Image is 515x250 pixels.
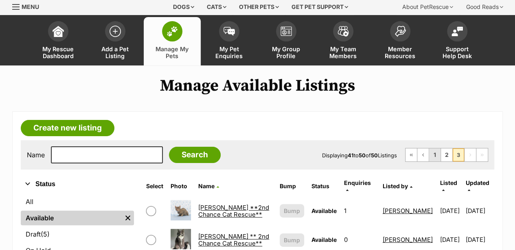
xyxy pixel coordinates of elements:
[405,148,417,161] a: First page
[383,236,433,243] a: [PERSON_NAME]
[21,179,134,189] button: Status
[311,207,337,214] span: Available
[211,46,248,59] span: My Pet Enquiries
[344,179,371,186] span: translation missing: en.admin.listings.index.attributes.enquiries
[201,17,258,65] a: My Pet Enquiries
[122,211,134,225] a: Remove filter
[280,233,304,247] button: Bump
[97,46,134,59] span: Add a Pet Listing
[337,26,349,37] img: team-members-icon-5396bd8760b3fe7c0b43da4ab00e1e3bb1a5d9ba89233759b79545d2d3fc5d0d.svg
[315,17,372,65] a: My Team Members
[341,197,379,225] td: 1
[30,17,87,65] a: My Rescue Dashboard
[439,46,476,59] span: Support Help Desk
[383,183,408,189] span: Listed by
[27,151,45,159] label: Name
[394,26,406,37] img: member-resources-icon-8e73f808a243e03378d46382f2149f9095a855e16c252ad45f914b54edf8863c.svg
[405,148,488,162] nav: Pagination
[21,227,134,241] a: Draft
[87,17,144,65] a: Add a Pet Listing
[429,148,440,161] a: Page 1
[382,46,419,59] span: Member Resources
[371,152,378,159] strong: 50
[451,26,463,36] img: help-desk-icon-fdf02630f3aa405de69fd3d07c3f3aa587a6932b1a1747fa1d2bba05be0121f9.svg
[144,17,201,65] a: Manage My Pets
[311,236,337,243] span: Available
[169,147,221,163] input: Search
[284,207,300,215] span: Bump
[53,26,64,37] img: dashboard-icon-eb2f2d2d3e046f16d808141f083e7271f6b2e854fb5c12c21221c1fb7104beca.svg
[224,27,235,36] img: pet-enquiries-icon-7e3ad2cf08bfb03b45e93fb7055b45f3efa6380592205ae92323e6603595dc1f.svg
[344,179,371,193] a: Enquiries
[322,152,397,159] span: Displaying to of Listings
[372,17,429,65] a: Member Resources
[167,26,178,37] img: manage-my-pets-icon-02211641906a0b7f246fdf0571729dbe1e7629f14944591b6c1af311fb30b64b.svg
[476,148,488,161] span: Last page
[198,183,215,189] span: Name
[348,152,354,159] strong: 41
[110,26,121,37] img: add-pet-listing-icon-0afa8454b4691262ce3f59096e99ab1cd57d4a30225e0717b998d2c9b9846f56.svg
[198,233,269,247] a: [PERSON_NAME] ** 2nd Chance Cat Rescue**
[280,204,304,217] button: Bump
[383,183,412,189] a: Listed by
[417,148,429,161] a: Previous page
[40,46,77,59] span: My Rescue Dashboard
[465,179,489,193] a: Updated
[21,211,122,225] a: Available
[284,236,300,244] span: Bump
[276,176,307,196] th: Bump
[22,3,39,10] span: Menu
[268,46,305,59] span: My Group Profile
[429,17,486,65] a: Support Help Desk
[258,17,315,65] a: My Group Profile
[325,46,362,59] span: My Team Members
[154,46,191,59] span: Manage My Pets
[21,194,134,209] a: All
[440,179,457,193] a: Listed
[465,179,489,186] span: Updated
[359,152,366,159] strong: 50
[383,207,433,215] a: [PERSON_NAME]
[143,176,167,196] th: Select
[308,176,340,196] th: Status
[440,179,457,186] span: Listed
[41,229,50,239] span: (5)
[465,148,476,161] span: Next page
[453,148,464,161] span: Page 3
[441,148,452,161] a: Page 2
[198,183,219,189] a: Name
[437,197,465,225] td: [DATE]
[167,176,194,196] th: Photo
[198,204,269,218] a: [PERSON_NAME] **2nd Chance Cat Rescue**
[21,120,114,136] a: Create new listing
[281,26,292,36] img: group-profile-icon-3fa3cf56718a62981997c0bc7e787c4b2cf8bcc04b72c1350f741eb67cf2f40e.svg
[465,197,493,225] td: [DATE]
